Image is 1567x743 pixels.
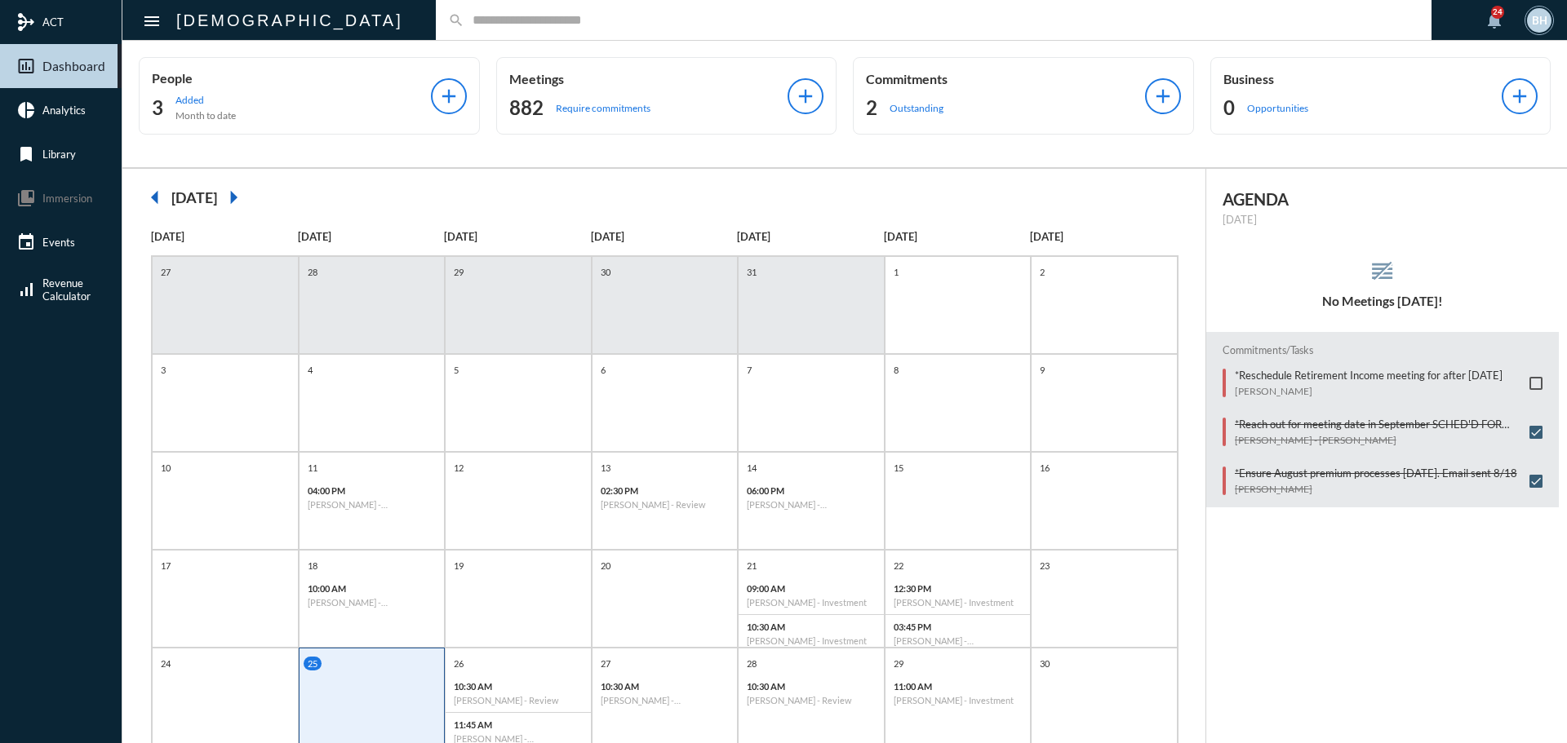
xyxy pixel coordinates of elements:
p: *Ensure August premium processes [DATE]. Email sent 8/18 [1235,467,1517,480]
p: [DATE] [737,230,884,243]
p: 10:30 AM [601,681,730,692]
p: 12:30 PM [894,583,1023,594]
p: 11:00 AM [894,681,1023,692]
mat-icon: arrow_right [217,181,250,214]
span: Analytics [42,104,86,117]
p: 02:30 PM [601,485,730,496]
h2: AGENDA [1223,189,1543,209]
h6: [PERSON_NAME] - [PERSON_NAME] - Review [601,695,730,705]
p: 10 [157,461,175,475]
p: 19 [450,559,468,573]
p: Outstanding [890,102,943,114]
span: Dashboard [42,59,105,73]
mat-icon: add [437,85,460,108]
p: 09:00 AM [747,583,876,594]
mat-icon: reorder [1369,258,1396,285]
p: 7 [743,363,756,377]
p: Require commitments [556,102,650,114]
h6: [PERSON_NAME] - Investment [747,597,876,608]
p: 11:45 AM [454,719,583,730]
h2: [DEMOGRAPHIC_DATA] [176,7,403,33]
p: 15 [890,461,908,475]
p: 17 [157,559,175,573]
p: *Reach out for meeting date in September SCHED'D FOR [DATE] [1235,418,1522,431]
span: ACT [42,15,64,29]
p: 22 [890,559,908,573]
p: 30 [597,265,615,279]
p: 24 [157,657,175,670]
mat-icon: signal_cellular_alt [16,280,36,299]
span: Immersion [42,192,92,205]
h6: [PERSON_NAME] - [PERSON_NAME] - Investment [894,635,1023,646]
h2: 882 [509,95,544,121]
h5: No Meetings [DATE]! [1206,294,1560,308]
p: Opportunities [1247,102,1308,114]
mat-icon: add [1508,85,1531,108]
p: 27 [597,657,615,670]
div: BH [1527,8,1551,33]
div: 24 [1491,6,1504,19]
p: 12 [450,461,468,475]
p: *Reschedule Retirement Income meeting for after [DATE] [1235,369,1503,382]
p: 29 [450,265,468,279]
mat-icon: collections_bookmark [16,188,36,208]
mat-icon: add [1152,85,1174,108]
p: 25 [304,657,322,670]
p: 29 [890,657,908,670]
p: [PERSON_NAME] [1235,483,1517,495]
p: 23 [1036,559,1054,573]
h2: [DATE] [171,188,217,206]
p: Added [175,94,236,106]
button: Toggle sidenav [135,4,168,37]
p: Commitments [866,71,1145,86]
p: Meetings [509,71,788,86]
h6: [PERSON_NAME] - Review [601,499,730,510]
p: Business [1223,71,1503,86]
mat-icon: notifications [1485,11,1504,30]
p: 30 [1036,657,1054,670]
p: 2 [1036,265,1049,279]
p: 04:00 PM [308,485,437,496]
p: [DATE] [151,230,298,243]
p: [DATE] [1223,213,1543,226]
mat-icon: Side nav toggle icon [142,11,162,31]
h6: [PERSON_NAME] - Review [747,695,876,705]
h6: [PERSON_NAME] - [PERSON_NAME] - Investment [308,499,437,510]
p: 4 [304,363,317,377]
p: [DATE] [591,230,738,243]
p: 11 [304,461,322,475]
p: [PERSON_NAME] - [PERSON_NAME] [1235,434,1522,446]
p: [PERSON_NAME] [1235,385,1503,397]
p: 28 [743,657,761,670]
h6: [PERSON_NAME] - [PERSON_NAME] - Investment [308,597,437,608]
mat-icon: arrow_left [139,181,171,214]
p: 20 [597,559,615,573]
h2: 0 [1223,95,1235,121]
p: 10:30 AM [454,681,583,692]
mat-icon: pie_chart [16,100,36,120]
h6: [PERSON_NAME] - Review [454,695,583,705]
p: [DATE] [884,230,1031,243]
p: 21 [743,559,761,573]
h6: [PERSON_NAME] - Investment [747,635,876,646]
h6: [PERSON_NAME] - [PERSON_NAME] - Review [747,499,876,510]
mat-icon: event [16,232,36,252]
p: 06:00 PM [747,485,876,496]
span: Revenue Calculator [42,276,91,303]
p: 8 [890,363,903,377]
mat-icon: add [794,85,817,108]
p: 1 [890,265,903,279]
p: 31 [743,265,761,279]
h2: 2 [866,95,877,121]
mat-icon: mediation [16,12,36,32]
p: 5 [450,363,463,377]
h2: 3 [152,95,163,121]
span: Library [42,148,76,161]
p: 28 [304,265,322,279]
p: [DATE] [1030,230,1177,243]
p: Month to date [175,109,236,122]
p: 26 [450,657,468,670]
p: 6 [597,363,610,377]
p: 10:00 AM [308,583,437,594]
p: People [152,70,431,86]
